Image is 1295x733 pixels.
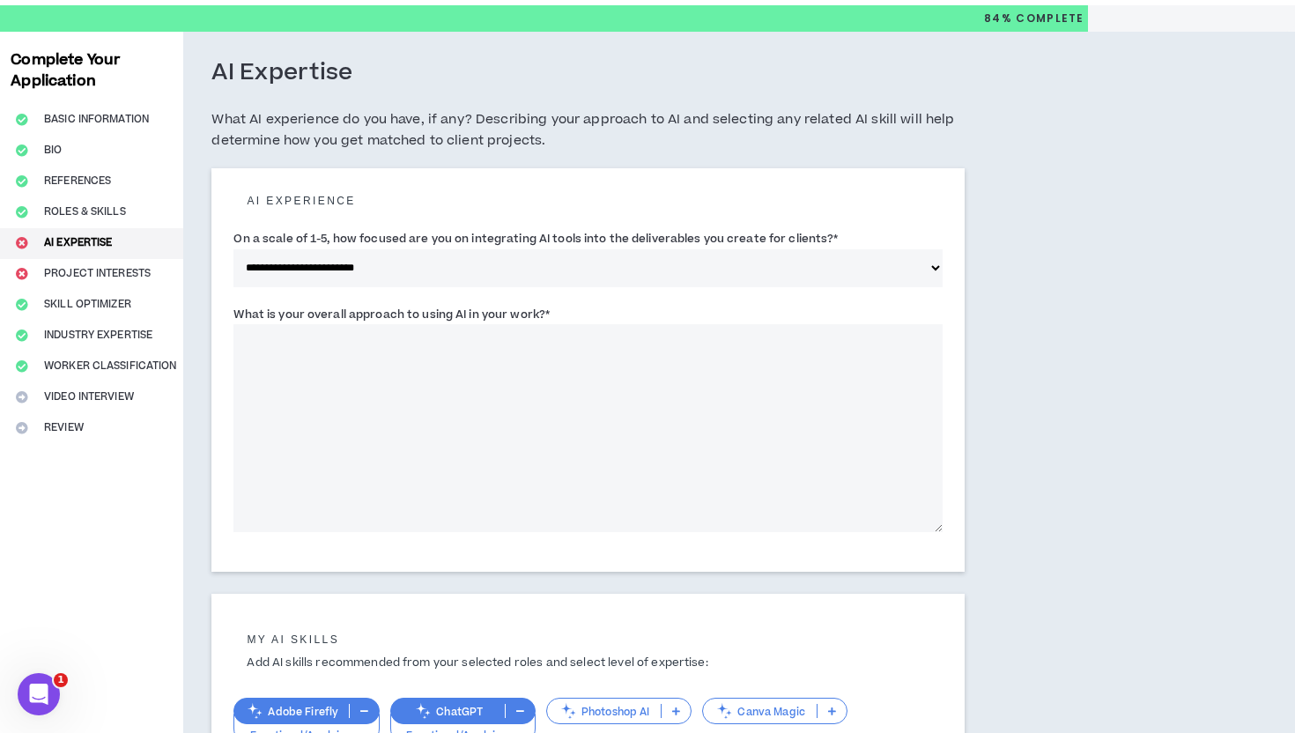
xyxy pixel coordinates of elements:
h3: AI Expertise [211,58,352,88]
span: Complete [1012,11,1084,26]
label: On a scale of 1-5, how focused are you on integrating AI tools into the deliverables you create f... [233,225,838,253]
label: What is your overall approach to using AI in your work? [233,300,550,329]
h5: My AI skills [233,633,943,646]
p: Adobe Firefly [234,705,349,718]
h5: AI experience [233,195,943,207]
iframe: Intercom live chat [18,673,60,715]
p: Add AI skills recommended from your selected roles and select level of expertise: [233,655,943,671]
p: Canva Magic [703,705,817,718]
h3: Complete Your Application [4,49,180,92]
p: Photoshop AI [547,705,661,718]
p: 84% [984,5,1084,32]
span: 1 [54,673,68,687]
p: ChatGPT [391,705,505,718]
h5: What AI experience do you have, if any? Describing your approach to AI and selecting any related ... [211,109,965,152]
